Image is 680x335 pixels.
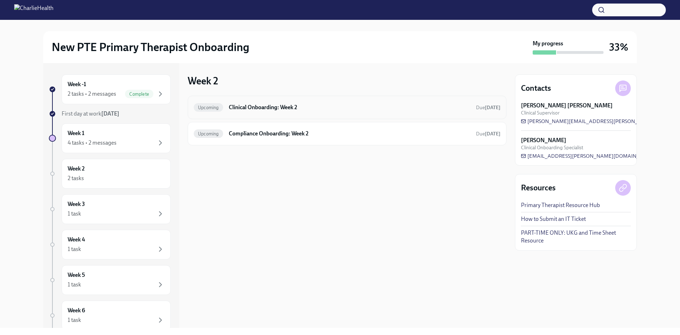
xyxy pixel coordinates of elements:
span: Upcoming [194,105,223,110]
span: Due [476,131,500,137]
a: Primary Therapist Resource Hub [521,201,600,209]
div: 2 tasks • 2 messages [68,90,116,98]
h6: Week 2 [68,165,85,173]
span: Upcoming [194,131,223,136]
strong: My progress [533,40,563,48]
div: 1 task [68,316,81,324]
h6: Week 1 [68,129,84,137]
div: 2 tasks [68,174,84,182]
h6: Week -1 [68,80,86,88]
h3: Week 2 [188,74,218,87]
h6: Week 5 [68,271,85,279]
a: Week 51 task [49,265,171,295]
h6: Week 4 [68,236,85,244]
a: PART-TIME ONLY: UKG and Time Sheet Resource [521,229,631,245]
strong: [DATE] [485,131,500,137]
a: Week -12 tasks • 2 messagesComplete [49,74,171,104]
a: UpcomingClinical Onboarding: Week 2Due[DATE] [194,102,500,113]
img: CharlieHealth [14,4,53,16]
span: Complete [125,91,153,97]
a: Week 14 tasks • 2 messages [49,123,171,153]
strong: [PERSON_NAME] [PERSON_NAME] [521,102,613,110]
h6: Compliance Onboarding: Week 2 [229,130,470,138]
a: First day at work[DATE] [49,110,171,118]
h2: New PTE Primary Therapist Onboarding [52,40,249,54]
span: September 27th, 2025 10:00 [476,130,500,137]
h4: Resources [521,183,556,193]
div: 4 tasks • 2 messages [68,139,117,147]
div: 1 task [68,210,81,218]
a: Week 22 tasks [49,159,171,189]
a: Week 41 task [49,230,171,259]
a: Week 31 task [49,194,171,224]
h6: Week 6 [68,307,85,314]
h3: 33% [609,41,628,54]
h4: Contacts [521,83,551,94]
h6: Clinical Onboarding: Week 2 [229,104,470,111]
span: Clinical Supervisor [521,110,560,116]
span: Due [476,105,500,111]
span: September 27th, 2025 10:00 [476,104,500,111]
div: 1 task [68,281,81,289]
span: Clinical Onboarding Specialist [521,144,583,151]
h6: Week 3 [68,200,85,208]
a: [EMAIL_ADDRESS][PERSON_NAME][DOMAIN_NAME] [521,152,656,160]
a: Week 61 task [49,301,171,330]
strong: [DATE] [485,105,500,111]
a: How to Submit an IT Ticket [521,215,586,223]
div: 1 task [68,245,81,253]
strong: [DATE] [101,110,119,117]
strong: [PERSON_NAME] [521,136,566,144]
span: First day at work [62,110,119,117]
a: UpcomingCompliance Onboarding: Week 2Due[DATE] [194,128,500,139]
